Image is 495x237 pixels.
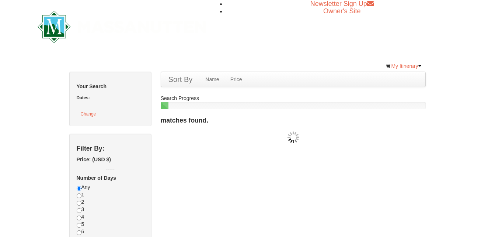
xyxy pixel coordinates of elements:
img: wait gif [287,131,299,143]
span: -- [106,166,109,172]
h4: matches found. [161,117,426,124]
strong: Dates: [77,95,90,100]
a: Owner's Site [323,7,360,15]
h4: Filter By: [77,145,144,152]
strong: Number of Days [77,175,116,181]
a: My Itinerary [381,61,426,72]
strong: Price: (USD $) [77,157,111,162]
div: Search Progress [161,95,426,109]
button: Change [77,109,100,119]
img: Massanutten Resort Logo [38,11,206,43]
a: Name [200,72,224,87]
span: -- [111,166,115,172]
a: Massanutten Resort [38,17,206,34]
a: Price [225,72,248,87]
a: Sort By [161,72,200,87]
h5: Your Search [77,83,144,90]
label: - [77,165,144,172]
